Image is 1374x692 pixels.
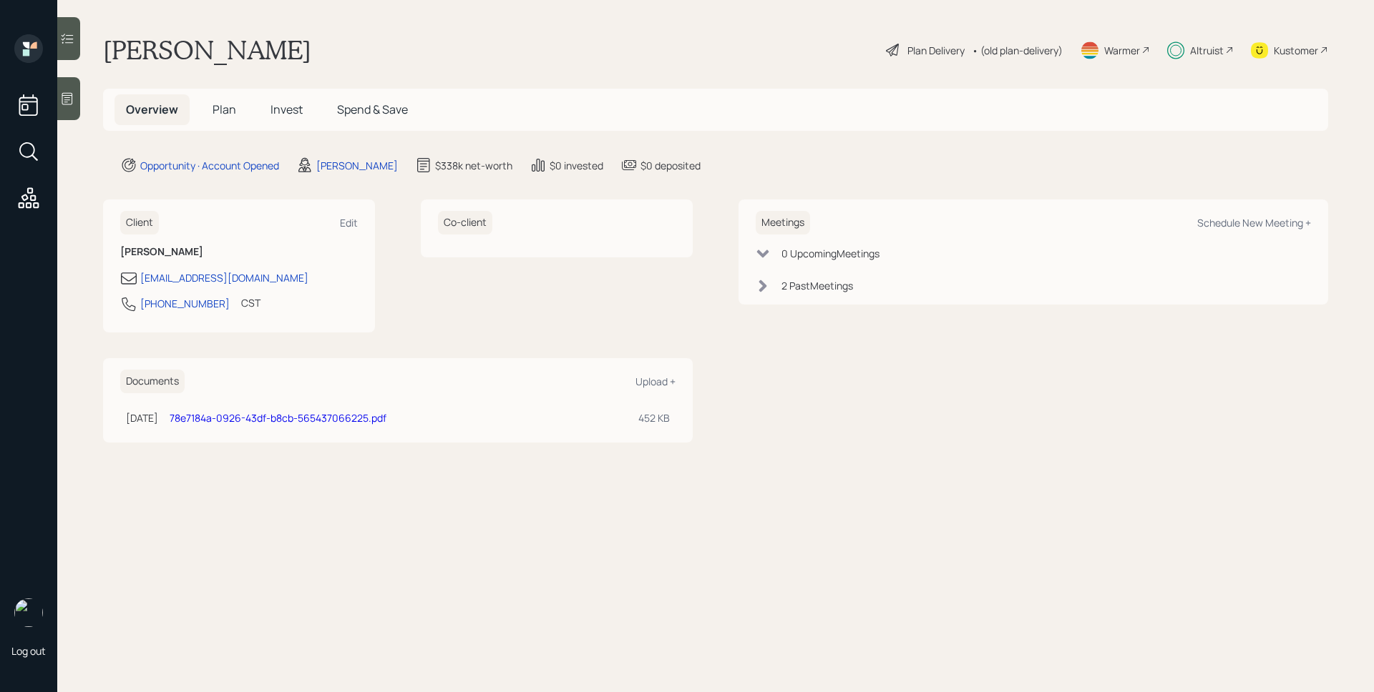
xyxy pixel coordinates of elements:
[126,102,178,117] span: Overview
[170,411,386,425] a: 78e7184a-0926-43df-b8cb-565437066225.pdf
[213,102,236,117] span: Plan
[11,644,46,658] div: Log out
[907,43,965,58] div: Plan Delivery
[140,158,279,173] div: Opportunity · Account Opened
[635,375,676,388] div: Upload +
[638,410,670,425] div: 452 KB
[337,102,408,117] span: Spend & Save
[781,278,853,293] div: 2 Past Meeting s
[14,598,43,627] img: james-distasi-headshot.png
[550,158,603,173] div: $0 invested
[271,102,303,117] span: Invest
[972,43,1063,58] div: • (old plan-delivery)
[340,216,358,229] div: Edit
[126,410,158,425] div: [DATE]
[1274,43,1318,58] div: Kustomer
[1104,43,1140,58] div: Warmer
[120,246,358,258] h6: [PERSON_NAME]
[756,211,810,234] h6: Meetings
[103,34,311,66] h1: [PERSON_NAME]
[241,295,260,310] div: CST
[1190,43,1224,58] div: Altruist
[140,296,230,311] div: [PHONE_NUMBER]
[640,158,701,173] div: $0 deposited
[781,246,880,261] div: 0 Upcoming Meeting s
[435,158,512,173] div: $338k net-worth
[438,211,492,234] h6: Co-client
[140,270,308,285] div: [EMAIL_ADDRESS][DOMAIN_NAME]
[120,370,185,393] h6: Documents
[120,211,159,234] h6: Client
[1197,216,1311,229] div: Schedule New Meeting +
[316,158,398,173] div: [PERSON_NAME]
